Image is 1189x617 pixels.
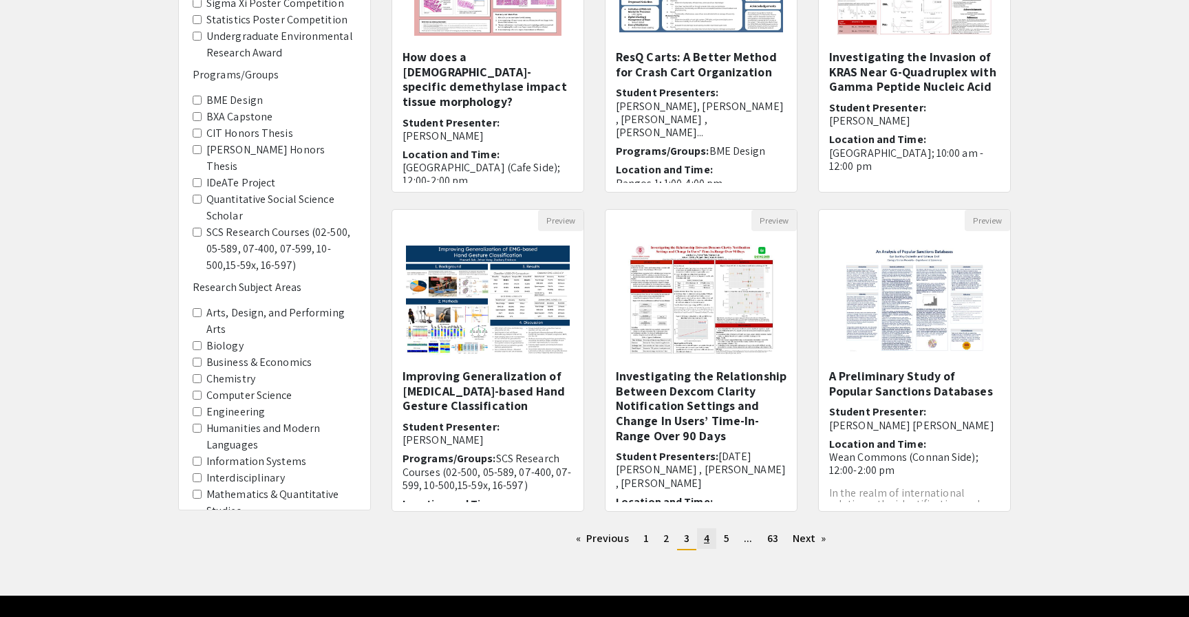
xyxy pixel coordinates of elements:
span: Location and Time: [829,437,926,451]
span: [PERSON_NAME] [403,129,484,143]
p: Wean Commons (Connan Side); 12:00-2:00 pm [829,451,1000,477]
span: 5 [724,531,729,545]
label: BME Design [206,92,263,109]
label: Biology [206,338,244,354]
label: BXA Capstone [206,109,272,125]
h5: A Preliminary Study of Popular Sanctions Databases [829,369,1000,398]
h6: Student Presenters: [616,86,786,139]
p: Rangos 1; 1:00-4:00 pm [616,177,786,190]
span: [PERSON_NAME] [829,113,910,128]
h5: How does a [DEMOGRAPHIC_DATA]-specific demethylase impact tissue morphology? [403,50,573,109]
img: <p>Investigating the Relationship Between Dexcom Clarity Notification Settings and Change In User... [614,231,788,369]
span: 1 [643,531,649,545]
p: [GEOGRAPHIC_DATA]; 10:00 am - 12:00 pm [829,147,1000,173]
iframe: Chat [10,555,58,607]
label: Information Systems [206,453,306,470]
ul: Pagination [392,528,1011,550]
h6: Student Presenter: [829,101,1000,127]
span: [PERSON_NAME] [PERSON_NAME] [829,418,994,433]
h6: Student Presenter: [829,405,1000,431]
div: Open Presentation <p>A Preliminary Study of Popular Sanctions Databases</p> [818,209,1011,512]
span: Location and Time: [403,147,500,162]
h6: Student Presenter: [403,420,573,446]
label: Business & Economics [206,354,312,371]
label: [PERSON_NAME] Honors Thesis [206,142,356,175]
label: Interdisciplinary [206,470,285,486]
span: 2 [663,531,670,545]
h5: Improving Generalization of [MEDICAL_DATA]-based Hand Gesture Classification [403,369,573,413]
label: Statistics Poster Competition [206,12,347,28]
label: Undergraduate Environmental Research Award [206,28,356,61]
span: [PERSON_NAME] [403,433,484,447]
span: SCS Research Courses (02-500, 05-589, 07-400, 07-599, 10-500,15-59x, 16-597) [403,451,572,492]
h5: ResQ Carts: A Better Method for Crash Cart Organization [616,50,786,79]
span: Location and Time: [616,162,713,177]
span: 63 [767,531,778,545]
p: [GEOGRAPHIC_DATA] (Cafe Side); 12:00-2:00 pm [403,161,573,187]
label: Computer Science [206,387,292,404]
h6: Programs/Groups [193,68,356,81]
h6: Student Presenter: [403,116,573,142]
span: KRAS is a highly mutated [MEDICAL_DATA] whose promoter region is r... [829,182,992,218]
a: Next page [786,528,833,549]
label: SCS Research Courses (02-500, 05-589, 07-400, 07-599, 10-500,15-59x, 16-597) [206,224,356,274]
h6: Student Presenters: [616,450,786,490]
span: Programs/Groups: [403,451,496,466]
span: 3 [684,531,689,545]
span: 4 [704,531,709,545]
a: Previous page [569,528,636,549]
label: Engineering [206,404,265,420]
div: Open Presentation <p>Improving Generalization of Electromyography-based Hand Gesture Classificati... [392,209,584,512]
label: Arts, Design, and Performing Arts [206,305,356,338]
label: Mathematics & Quantitative Studies [206,486,356,519]
img: <p>Improving Generalization of Electromyography-based Hand Gesture Classification</p> [392,232,583,369]
label: Chemistry [206,371,255,387]
h5: Investigating the Invasion of KRAS Near G-Quadruplex with Gamma Peptide Nucleic Acid [829,50,1000,94]
p: In the realm of international relations, the identification and utilization of pertinent data are... [829,488,1000,532]
span: BME Design [709,144,766,158]
label: IDeATe Project [206,175,275,191]
span: ... [744,531,752,545]
img: <p>A Preliminary Study of Popular Sanctions Databases</p> [829,231,999,369]
div: Open Presentation <p>Investigating the Relationship Between Dexcom Clarity Notification Settings ... [605,209,797,512]
span: Location and Time: [829,132,926,147]
label: CIT Honors Thesis [206,125,293,142]
span: [DATE][PERSON_NAME] , [PERSON_NAME] , [PERSON_NAME] [616,449,786,490]
button: Preview [965,210,1010,231]
span: [PERSON_NAME], [PERSON_NAME] , [PERSON_NAME] , [PERSON_NAME]... [616,99,784,140]
button: Preview [538,210,583,231]
span: Programs/Groups: [616,144,709,158]
h6: Research Subject Areas [193,281,356,294]
h5: Investigating the Relationship Between Dexcom Clarity Notification Settings and Change In Users’ ... [616,369,786,443]
button: Preview [751,210,797,231]
label: Quantitative Social Science Scholar [206,191,356,224]
span: Location and Time: [403,497,500,511]
label: Humanities and Modern Languages [206,420,356,453]
span: Location and Time: [616,495,713,509]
